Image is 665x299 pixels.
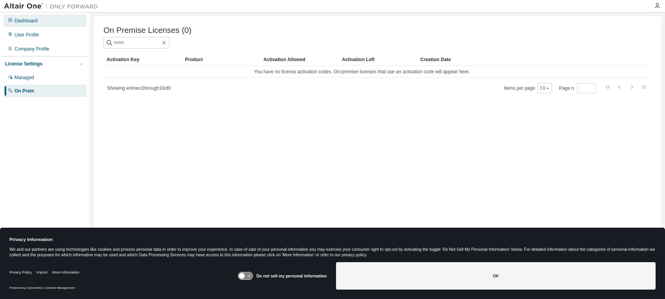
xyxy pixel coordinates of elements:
img: Altair One [4,2,102,10]
div: Product [185,53,257,66]
div: Activation Key [107,53,179,66]
div: Dashboard [15,18,38,24]
div: Activation Allowed [263,53,336,66]
div: Creation Date [420,53,617,66]
div: Managed [15,74,34,81]
span: Items per page [504,83,552,93]
div: Activation Left [342,53,414,66]
button: 10 [540,85,550,91]
div: On Prem [15,88,34,94]
td: You have no license activation codes. On-premise licenses that use an activation code will appear... [104,66,620,78]
span: Showing entries 1 through 10 of 0 [107,85,171,91]
div: Company Profile [15,46,49,52]
span: On Premise Licenses (0) [104,26,191,35]
div: User Profile [15,32,39,38]
span: Page n. [559,83,596,93]
div: License Settings [5,61,42,67]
